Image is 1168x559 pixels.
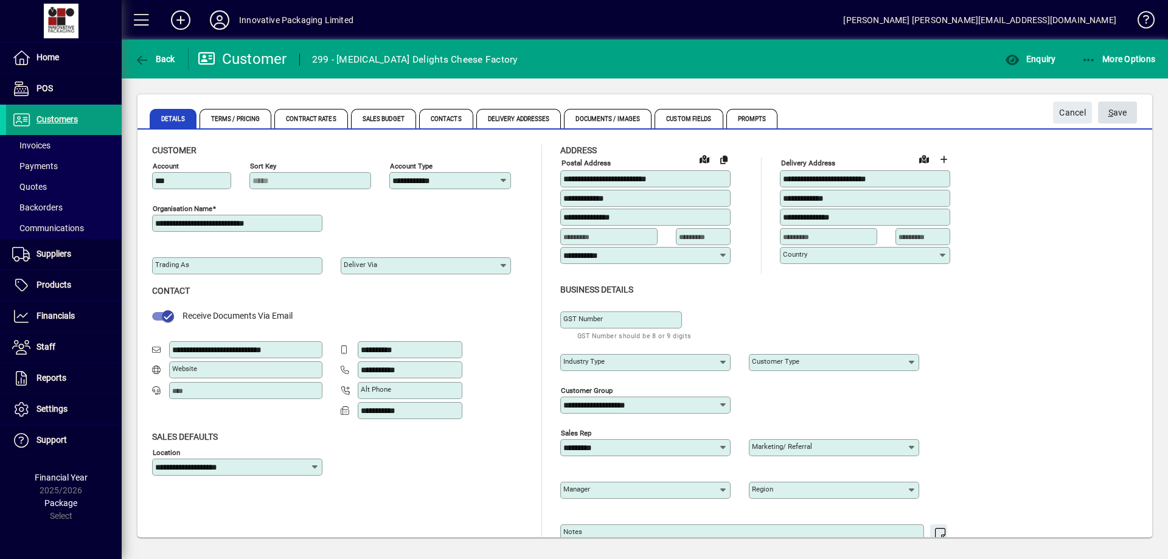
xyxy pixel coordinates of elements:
[6,425,122,456] a: Support
[752,442,812,451] mat-label: Marketing/ Referral
[577,328,692,342] mat-hint: GST Number should be 8 or 9 digits
[6,197,122,218] a: Backorders
[150,109,196,128] span: Details
[563,314,603,323] mat-label: GST Number
[161,9,200,31] button: Add
[843,10,1116,30] div: [PERSON_NAME] [PERSON_NAME][EMAIL_ADDRESS][DOMAIN_NAME]
[1082,54,1156,64] span: More Options
[655,109,723,128] span: Custom Fields
[200,9,239,31] button: Profile
[561,386,613,394] mat-label: Customer group
[36,249,71,259] span: Suppliers
[563,485,590,493] mat-label: Manager
[361,385,391,394] mat-label: Alt Phone
[783,250,807,259] mat-label: Country
[36,404,68,414] span: Settings
[351,109,416,128] span: Sales Budget
[563,527,582,536] mat-label: Notes
[934,150,953,169] button: Choose address
[134,54,175,64] span: Back
[6,239,122,269] a: Suppliers
[12,161,58,171] span: Payments
[564,109,652,128] span: Documents / Images
[198,49,287,69] div: Customer
[36,114,78,124] span: Customers
[36,83,53,93] span: POS
[6,156,122,176] a: Payments
[1079,48,1159,70] button: More Options
[36,373,66,383] span: Reports
[6,218,122,238] a: Communications
[6,74,122,104] a: POS
[152,145,196,155] span: Customer
[155,260,189,269] mat-label: Trading as
[1005,54,1055,64] span: Enquiry
[752,485,773,493] mat-label: Region
[560,145,597,155] span: Address
[561,428,591,437] mat-label: Sales rep
[36,311,75,321] span: Financials
[12,182,47,192] span: Quotes
[36,52,59,62] span: Home
[250,162,276,170] mat-label: Sort key
[152,432,218,442] span: Sales defaults
[1002,48,1058,70] button: Enquiry
[6,301,122,332] a: Financials
[153,448,180,456] mat-label: Location
[563,357,605,366] mat-label: Industry type
[1053,102,1092,123] button: Cancel
[44,498,77,508] span: Package
[6,394,122,425] a: Settings
[752,357,799,366] mat-label: Customer type
[726,109,778,128] span: Prompts
[914,149,934,168] a: View on map
[36,342,55,352] span: Staff
[1108,103,1127,123] span: ave
[714,150,734,169] button: Copy to Delivery address
[695,149,714,168] a: View on map
[131,48,178,70] button: Back
[35,473,88,482] span: Financial Year
[312,50,518,69] div: 299 - [MEDICAL_DATA] Delights Cheese Factory
[1098,102,1137,123] button: Save
[172,364,197,373] mat-label: Website
[1059,103,1086,123] span: Cancel
[419,109,473,128] span: Contacts
[12,203,63,212] span: Backorders
[274,109,347,128] span: Contract Rates
[6,332,122,363] a: Staff
[560,285,633,294] span: Business details
[6,270,122,300] a: Products
[390,162,433,170] mat-label: Account Type
[153,162,179,170] mat-label: Account
[476,109,561,128] span: Delivery Addresses
[1128,2,1153,42] a: Knowledge Base
[12,141,50,150] span: Invoices
[1108,108,1113,117] span: S
[6,363,122,394] a: Reports
[200,109,272,128] span: Terms / Pricing
[6,176,122,197] a: Quotes
[182,311,293,321] span: Receive Documents Via Email
[6,43,122,73] a: Home
[6,135,122,156] a: Invoices
[122,48,189,70] app-page-header-button: Back
[153,204,212,213] mat-label: Organisation name
[12,223,84,233] span: Communications
[36,280,71,290] span: Products
[152,286,190,296] span: Contact
[239,10,353,30] div: Innovative Packaging Limited
[344,260,377,269] mat-label: Deliver via
[36,435,67,445] span: Support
